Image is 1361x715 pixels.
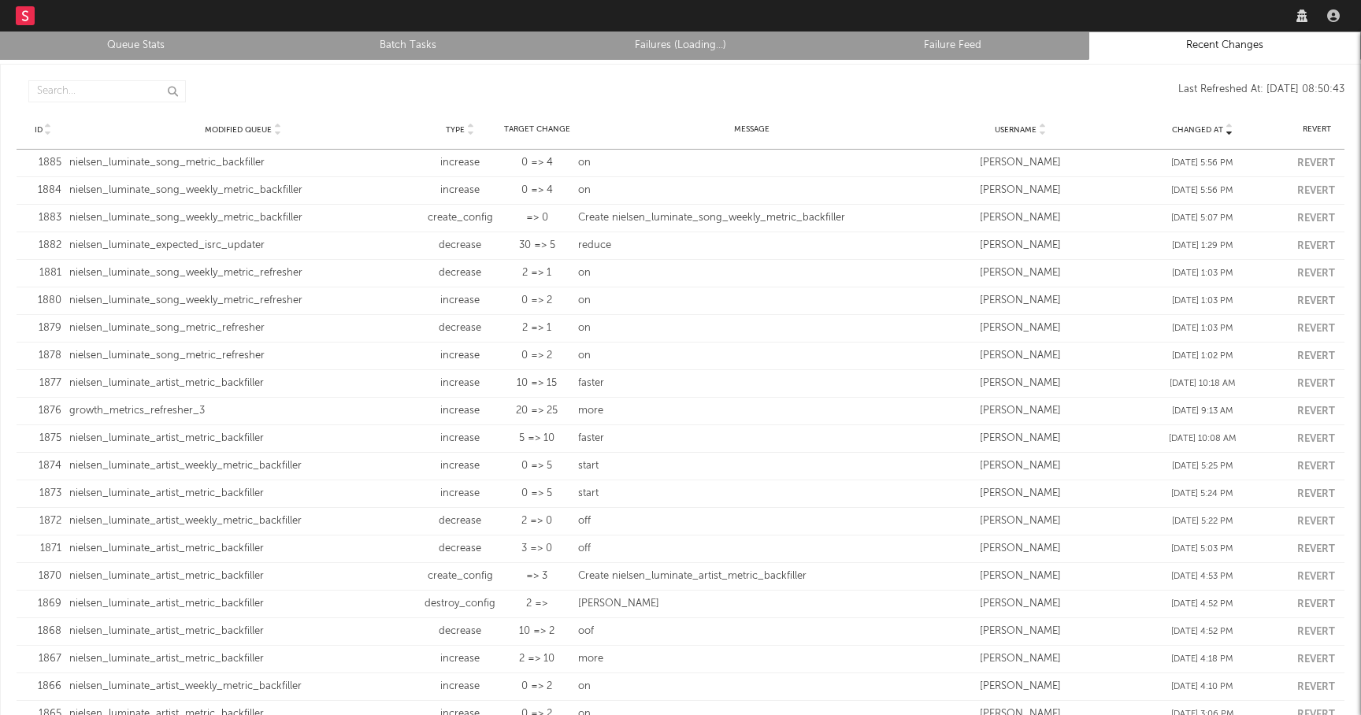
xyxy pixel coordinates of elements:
div: nielsen_luminate_artist_weekly_metric_backfiller [69,458,417,474]
button: Revert [1297,186,1335,196]
div: decrease [425,320,495,336]
div: on [578,265,925,281]
div: 1873 [24,486,61,502]
div: 2 => 1 [503,265,570,281]
div: [PERSON_NAME] [934,183,1108,198]
div: [DATE] 5:07 PM [1115,212,1289,225]
button: Revert [1297,682,1335,692]
div: on [578,155,925,171]
div: [PERSON_NAME] [934,265,1108,281]
div: nielsen_luminate_artist_metric_backfiller [69,431,417,446]
div: 1880 [24,293,61,309]
button: Revert [1297,158,1335,169]
div: nielsen_luminate_song_metric_backfiller [69,155,417,171]
div: [PERSON_NAME] [934,155,1108,171]
div: nielsen_luminate_artist_metric_backfiller [69,486,417,502]
div: [DATE] 1:03 PM [1115,322,1289,335]
span: ID [35,125,43,135]
button: Revert [1297,654,1335,665]
input: Search... [28,80,186,102]
button: Revert [1297,296,1335,306]
div: increase [425,293,495,309]
div: 1874 [24,458,61,474]
div: nielsen_luminate_song_weekly_metric_backfiller [69,183,417,198]
div: 1869 [24,596,61,612]
div: increase [425,679,495,695]
div: increase [425,458,495,474]
div: destroy_config [425,596,495,612]
div: 0 => 2 [503,679,570,695]
div: 0 => 2 [503,293,570,309]
div: increase [425,183,495,198]
div: 10 => 15 [503,376,570,391]
div: [PERSON_NAME] [934,403,1108,419]
div: create_config [425,210,495,226]
button: Revert [1297,406,1335,417]
div: increase [425,486,495,502]
div: [PERSON_NAME] [578,596,925,612]
div: [DATE] 10:08 AM [1115,432,1289,446]
div: more [578,651,925,667]
button: Revert [1297,241,1335,251]
div: nielsen_luminate_song_weekly_metric_refresher [69,265,417,281]
div: [DATE] 9:13 AM [1115,405,1289,418]
div: [DATE] 5:22 PM [1115,515,1289,528]
div: [PERSON_NAME] [934,569,1108,584]
div: [PERSON_NAME] [934,458,1108,474]
div: nielsen_luminate_expected_isrc_updater [69,238,417,254]
div: on [578,348,925,364]
div: Target Change [503,124,570,135]
div: nielsen_luminate_artist_metric_backfiller [69,376,417,391]
div: 1879 [24,320,61,336]
div: off [578,513,925,529]
div: Last Refreshed At: [DATE] 08:50:43 [186,80,1344,102]
div: Create nielsen_luminate_artist_metric_backfiller [578,569,925,584]
div: [DATE] 5:24 PM [1115,487,1289,501]
span: Changed At [1172,125,1223,135]
div: [PERSON_NAME] [934,293,1108,309]
div: on [578,320,925,336]
div: nielsen_luminate_song_weekly_metric_refresher [69,293,417,309]
div: 10 => 2 [503,624,570,639]
div: increase [425,348,495,364]
div: on [578,679,925,695]
a: Recent Changes [1097,36,1352,55]
a: Failures (Loading...) [553,36,808,55]
div: 1884 [24,183,61,198]
button: Revert [1297,434,1335,444]
div: faster [578,376,925,391]
div: => 0 [503,210,570,226]
div: nielsen_luminate_artist_weekly_metric_backfiller [69,513,417,529]
div: [DATE] 10:18 AM [1115,377,1289,391]
button: Revert [1297,461,1335,472]
div: decrease [425,624,495,639]
span: Username [995,125,1037,135]
div: [PERSON_NAME] [934,431,1108,446]
button: Revert [1297,213,1335,224]
div: 1883 [24,210,61,226]
div: nielsen_luminate_artist_metric_backfiller [69,569,417,584]
div: 1882 [24,238,61,254]
div: [PERSON_NAME] [934,320,1108,336]
div: [PERSON_NAME] [934,596,1108,612]
div: [DATE] 1:03 PM [1115,267,1289,280]
div: 1867 [24,651,61,667]
div: [PERSON_NAME] [934,210,1108,226]
div: [DATE] 5:56 PM [1115,157,1289,170]
div: nielsen_luminate_artist_metric_backfiller [69,651,417,667]
span: Modified Queue [205,125,272,135]
div: increase [425,651,495,667]
div: [DATE] 4:18 PM [1115,653,1289,666]
div: 1875 [24,431,61,446]
div: 0 => 5 [503,458,570,474]
div: [DATE] 1:03 PM [1115,295,1289,308]
div: 1877 [24,376,61,391]
div: 1885 [24,155,61,171]
div: 0 => 2 [503,348,570,364]
button: Revert [1297,572,1335,582]
div: increase [425,376,495,391]
div: nielsen_luminate_song_weekly_metric_backfiller [69,210,417,226]
button: Revert [1297,324,1335,334]
div: 2 => [503,596,570,612]
button: Revert [1297,544,1335,554]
